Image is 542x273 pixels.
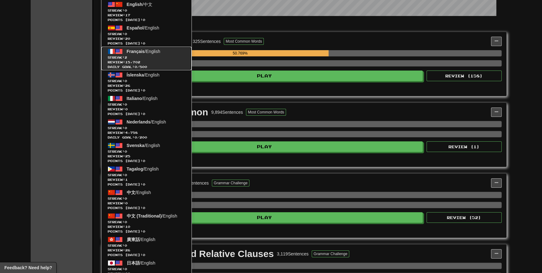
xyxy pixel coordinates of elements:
span: Review: 20 [108,36,185,41]
div: 3,119 Sentences [277,251,309,257]
a: Íslenska/EnglishStreak:0 Review:26Points [DATE]:0 [101,70,192,94]
span: / English [127,72,160,77]
span: Streak: [108,126,185,130]
span: Review: 4,758 [108,130,185,135]
span: Streak: [108,196,185,201]
span: Review: 26 [108,248,185,253]
span: 日本語 [127,260,140,265]
span: / English [127,260,156,265]
span: Review: 0 [108,201,185,206]
span: 廣東話 [127,237,140,242]
span: / English [127,237,156,242]
a: 中文 (Traditional)/EnglishStreak:0 Review:10Points [DATE]:0 [101,211,192,235]
span: / English [127,213,177,218]
span: 0 [125,220,127,224]
span: 0 [125,173,127,177]
span: Svenska [127,143,145,148]
span: Streak: [108,79,185,83]
span: 中文 (Traditional) [127,213,162,218]
span: Review: 0 [108,107,185,112]
span: Review: 25 [108,154,185,159]
span: Español [127,25,144,30]
span: Review: 26 [108,83,185,88]
button: Most Common Words [224,38,264,45]
span: 0 [125,102,127,106]
span: 0 [125,150,127,153]
a: 廣東話/EnglishStreak:0 Review:26Points [DATE]:0 [101,235,192,258]
span: 0 [135,135,137,139]
span: Points [DATE]: 0 [108,182,185,187]
span: English [127,2,143,7]
span: Tagalog [127,166,143,171]
span: 0 [125,197,127,200]
span: Review: 17 [108,13,185,18]
span: Streak: [108,243,185,248]
button: Review (1) [427,141,502,152]
span: 中文 [127,190,135,195]
span: Points [DATE]: 0 [108,159,185,163]
button: Review (52) [427,212,502,223]
span: 2 [125,55,127,59]
span: 0 [125,267,127,271]
span: Review: 15,702 [108,60,185,65]
button: Play [106,212,423,223]
a: Svenska/EnglishStreak:0 Review:25Points [DATE]:0 [101,141,192,164]
span: Review: 10 [108,224,185,229]
span: Streak: [108,8,185,13]
span: Nederlands [127,119,151,124]
span: Streak: [108,173,185,177]
a: Français/EnglishStreak:2 Review:15,702Daily Goal:0/500 [101,47,192,70]
span: 0 [125,79,127,83]
a: Italiano/EnglishStreak:0 Review:0Points [DATE]:0 [101,94,192,117]
button: Most Common Words [246,109,286,116]
span: Streak: [108,267,185,271]
button: Grammar Challenge [312,250,349,257]
span: / English [127,166,159,171]
span: Points [DATE]: 0 [108,88,185,93]
span: Streak: [108,32,185,36]
span: Points [DATE]: 0 [108,41,185,46]
span: Streak: [108,220,185,224]
div: 1,653 Sentences [177,180,209,186]
div: 50.769% [152,50,328,56]
span: / English [127,25,159,30]
span: / English [127,143,160,148]
div: 325 Sentences [193,38,221,45]
span: 0 [135,65,137,69]
button: Play [106,71,423,81]
span: 0 [125,126,127,130]
span: 0 [125,8,127,12]
span: Français [127,49,145,54]
span: Review: 1 [108,177,185,182]
button: Grammar Challenge [212,180,249,186]
a: Español/EnglishStreak:0 Review:20Points [DATE]:0 [101,23,192,47]
span: Points [DATE]: 0 [108,206,185,210]
span: Streak: [108,102,185,107]
span: Points [DATE]: 0 [108,112,185,116]
span: / 中文 [127,2,152,7]
a: Nederlands/EnglishStreak:0 Review:4,758Daily Goal:0/200 [101,117,192,141]
a: 中文/EnglishStreak:0 Review:0Points [DATE]:0 [101,188,192,211]
span: Íslenska [127,72,144,77]
span: Daily Goal: / 200 [108,135,185,140]
span: / English [127,190,151,195]
button: Play [106,141,423,152]
span: Points [DATE]: 0 [108,253,185,257]
span: Open feedback widget [4,265,52,271]
span: 0 [125,244,127,247]
span: Points [DATE]: 0 [108,18,185,22]
span: / English [127,119,166,124]
span: Points [DATE]: 0 [108,229,185,234]
span: / English [127,96,158,101]
span: 0 [125,32,127,36]
span: Streak: [108,149,185,154]
a: Tagalog/EnglishStreak:0 Review:1Points [DATE]:0 [101,164,192,188]
span: Daily Goal: / 500 [108,65,185,69]
div: 9,894 Sentences [211,109,243,115]
button: Review (158) [427,71,502,81]
span: Italiano [127,96,142,101]
span: / English [127,49,160,54]
p: In Progress [101,22,507,29]
span: Streak: [108,55,185,60]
